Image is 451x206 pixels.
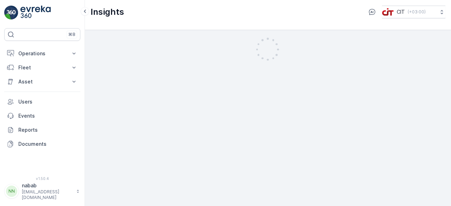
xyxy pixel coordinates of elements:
p: CIT [397,8,405,15]
p: [EMAIL_ADDRESS][DOMAIN_NAME] [22,189,73,200]
p: Asset [18,78,66,85]
p: Users [18,98,78,105]
a: Events [4,109,80,123]
img: cit-logo_pOk6rL0.png [382,8,394,16]
button: Asset [4,75,80,89]
button: Fleet [4,61,80,75]
a: Users [4,95,80,109]
img: logo_light-DOdMpM7g.png [20,6,51,20]
p: ( +03:00 ) [408,9,426,15]
p: nabab [22,182,73,189]
p: Insights [91,6,124,18]
span: v 1.50.4 [4,176,80,181]
a: Documents [4,137,80,151]
p: Documents [18,141,78,148]
div: NN [6,186,17,197]
img: logo [4,6,18,20]
button: Operations [4,46,80,61]
p: Operations [18,50,66,57]
a: Reports [4,123,80,137]
button: NNnabab[EMAIL_ADDRESS][DOMAIN_NAME] [4,182,80,200]
p: Fleet [18,64,66,71]
p: Events [18,112,78,119]
button: CIT(+03:00) [382,6,445,18]
p: ⌘B [68,32,75,37]
p: Reports [18,126,78,133]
